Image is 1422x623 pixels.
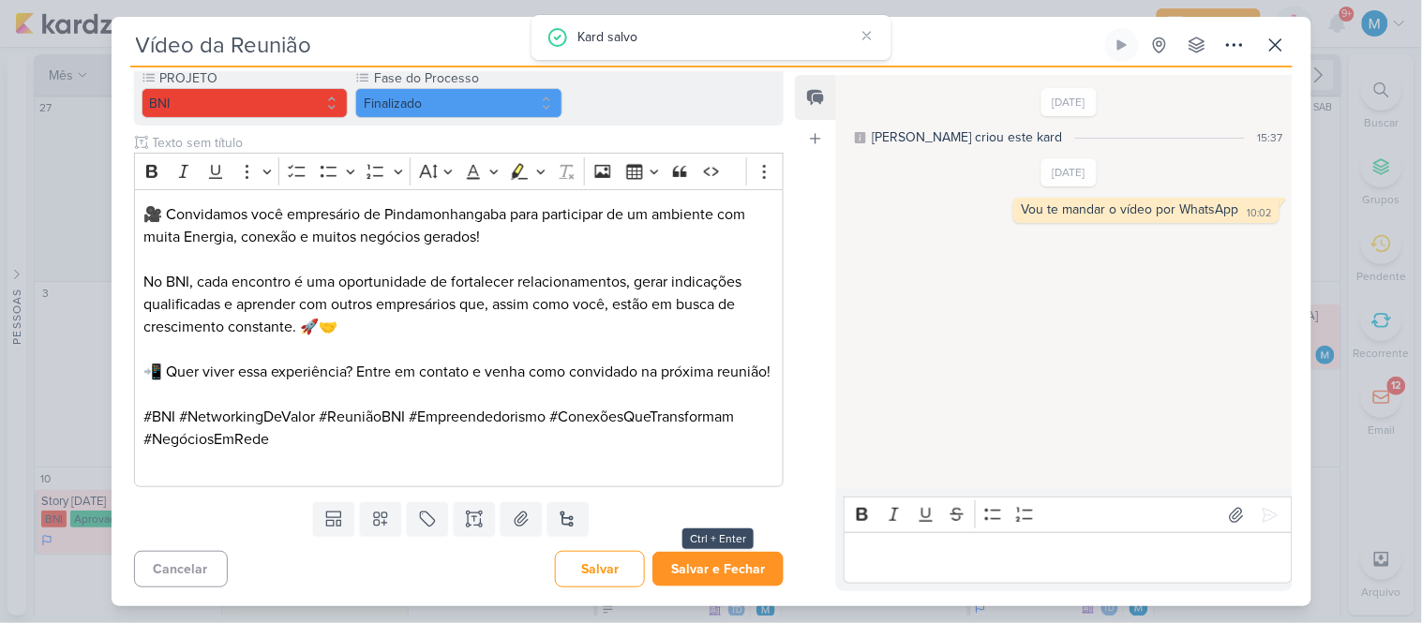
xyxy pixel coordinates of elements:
div: Vou te mandar o vídeo por WhatsApp [1022,201,1239,217]
p: No BNI, cada encontro é uma oportunidade de fortalecer relacionamentos, gerar indicações qualific... [143,271,773,338]
label: Fase do Processo [372,68,562,88]
p: 🎥 Convidamos você empresário de Pindamonhangaba para participar de um ambiente com muita Energia,... [143,203,773,248]
div: 15:37 [1258,129,1283,146]
input: Texto sem título [149,133,785,153]
div: Editor toolbar [134,153,785,189]
p: 📲 Quer viver essa experiência? Entre em contato e venha como convidado na próxima reunião! [143,361,773,383]
div: Kard salvo [578,26,854,47]
button: BNI [142,88,349,118]
div: Ligar relógio [1115,37,1130,52]
button: Finalizado [355,88,562,118]
div: 10:02 [1248,206,1272,221]
label: PROJETO [158,68,349,88]
div: Editor editing area: main [134,189,785,488]
div: Editor toolbar [844,497,1292,533]
div: Ctrl + Enter [682,528,754,549]
input: Kard Sem Título [130,28,1101,62]
button: Salvar e Fechar [652,552,784,586]
button: Cancelar [134,551,228,587]
button: Salvar [555,551,645,587]
div: [PERSON_NAME] criou este kard [872,127,1062,147]
div: Editor editing area: main [844,532,1292,584]
p: #BNI #NetworkingDeValor #ReuniãoBNI #Empreendedorismo #ConexõesQueTransformam #NegóciosEmRede [143,406,773,473]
